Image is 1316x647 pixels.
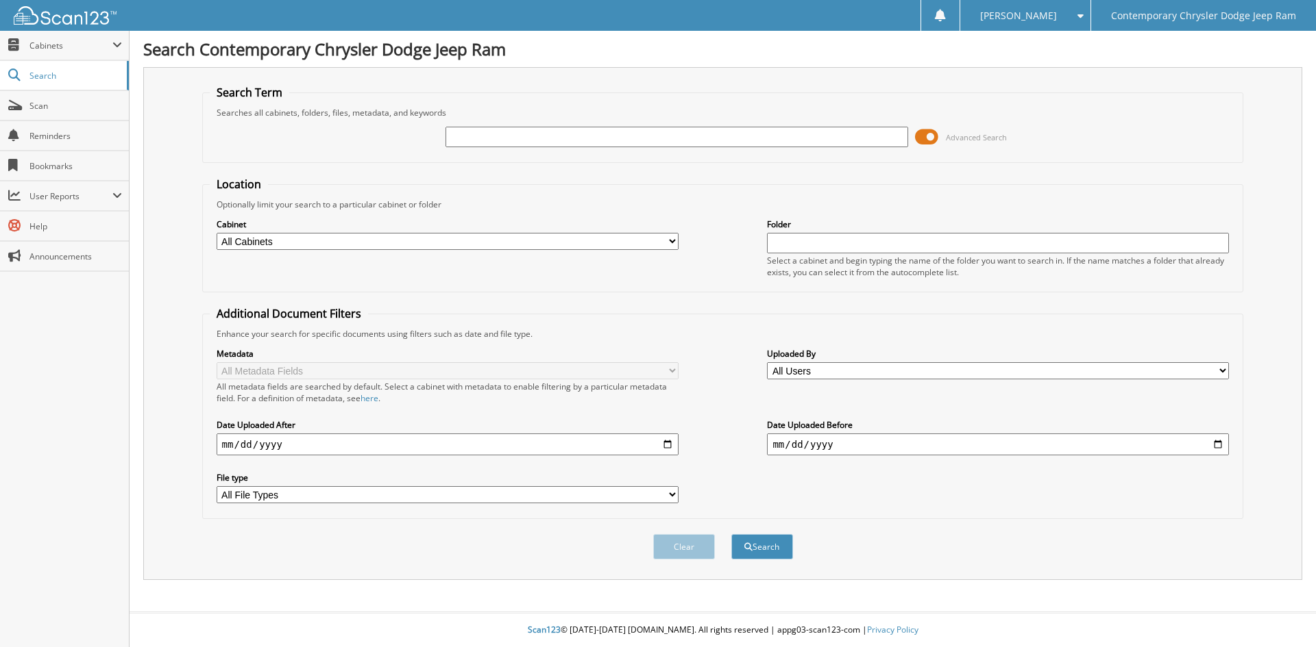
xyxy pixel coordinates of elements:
[767,419,1229,431] label: Date Uploaded Before
[946,132,1007,142] span: Advanced Search
[29,130,122,142] span: Reminders
[29,70,120,81] span: Search
[361,392,378,404] a: here
[980,12,1057,20] span: [PERSON_NAME]
[29,160,122,172] span: Bookmarks
[767,255,1229,278] div: Select a cabinet and begin typing the name of the folder you want to search in. If the name match...
[29,40,112,51] span: Cabinets
[1111,12,1296,20] span: Contemporary Chrysler Dodge Jeep Ram
[210,328,1236,340] div: Enhance your search for specific documents using filters such as date and file type.
[29,251,122,262] span: Announcements
[217,381,679,404] div: All metadata fields are searched by default. Select a cabinet with metadata to enable filtering b...
[210,107,1236,118] div: Searches all cabinets, folders, files, metadata, and keywords
[867,624,918,635] a: Privacy Policy
[210,306,368,321] legend: Additional Document Filters
[130,613,1316,647] div: © [DATE]-[DATE] [DOMAIN_NAME]. All rights reserved | appg03-scan123-com |
[217,472,679,483] label: File type
[767,433,1229,455] input: end
[731,534,793,559] button: Search
[1247,581,1316,647] iframe: Chat Widget
[143,38,1302,60] h1: Search Contemporary Chrysler Dodge Jeep Ram
[29,100,122,112] span: Scan
[528,624,561,635] span: Scan123
[217,218,679,230] label: Cabinet
[767,348,1229,359] label: Uploaded By
[217,348,679,359] label: Metadata
[767,218,1229,230] label: Folder
[217,419,679,431] label: Date Uploaded After
[217,433,679,455] input: start
[14,6,117,25] img: scan123-logo-white.svg
[653,534,715,559] button: Clear
[29,220,122,232] span: Help
[29,190,112,202] span: User Reports
[210,85,289,100] legend: Search Term
[210,177,268,192] legend: Location
[210,199,1236,210] div: Optionally limit your search to a particular cabinet or folder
